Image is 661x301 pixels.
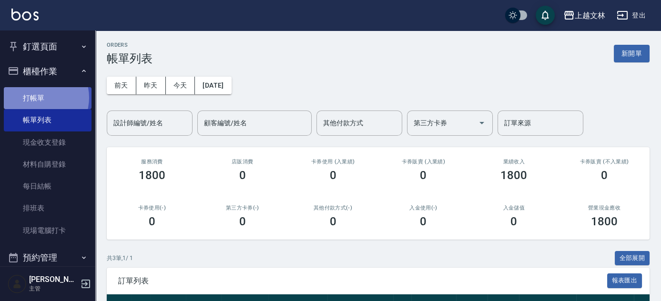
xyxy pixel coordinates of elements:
[209,205,276,211] h2: 第三方卡券(-)
[420,169,427,182] h3: 0
[136,77,166,94] button: 昨天
[118,159,186,165] h3: 服務消費
[8,274,27,293] img: Person
[4,245,92,270] button: 預約管理
[601,169,608,182] h3: 0
[613,7,650,24] button: 登出
[11,9,39,20] img: Logo
[330,169,336,182] h3: 0
[4,153,92,175] a: 材料自購登錄
[575,10,605,21] div: 上越文林
[510,215,517,228] h3: 0
[607,276,642,285] a: 報表匯出
[570,159,638,165] h2: 卡券販賣 (不入業績)
[4,220,92,241] a: 現場電腦打卡
[107,42,153,48] h2: ORDERS
[480,159,548,165] h2: 業績收入
[166,77,195,94] button: 今天
[4,87,92,109] a: 打帳單
[299,205,367,211] h2: 其他付款方式(-)
[139,169,165,182] h3: 1800
[118,276,607,286] span: 訂單列表
[4,175,92,197] a: 每日結帳
[149,215,155,228] h3: 0
[29,284,78,293] p: 主管
[4,109,92,131] a: 帳單列表
[614,45,650,62] button: 新開單
[195,77,231,94] button: [DATE]
[4,197,92,219] a: 排班表
[107,254,133,262] p: 共 3 筆, 1 / 1
[239,215,246,228] h3: 0
[118,205,186,211] h2: 卡券使用(-)
[570,205,638,211] h2: 營業現金應收
[330,215,336,228] h3: 0
[480,205,548,211] h2: 入金儲值
[299,159,367,165] h2: 卡券使用 (入業績)
[239,169,246,182] h3: 0
[607,273,642,288] button: 報表匯出
[559,6,609,25] button: 上越文林
[389,205,457,211] h2: 入金使用(-)
[4,59,92,84] button: 櫃檯作業
[107,77,136,94] button: 前天
[591,215,618,228] h3: 1800
[107,52,153,65] h3: 帳單列表
[474,115,489,130] button: Open
[420,215,427,228] h3: 0
[536,6,555,25] button: save
[4,34,92,59] button: 釘選頁面
[614,49,650,58] a: 新開單
[4,131,92,153] a: 現金收支登錄
[209,159,276,165] h2: 店販消費
[29,275,78,284] h5: [PERSON_NAME]
[500,169,527,182] h3: 1800
[389,159,457,165] h2: 卡券販賣 (入業績)
[615,251,650,266] button: 全部展開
